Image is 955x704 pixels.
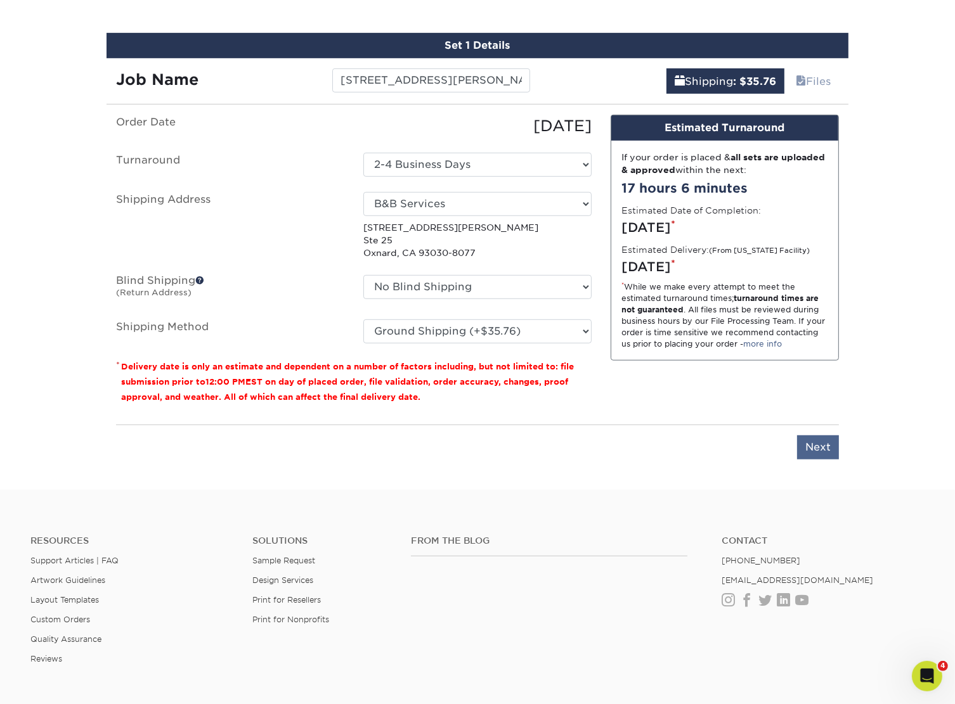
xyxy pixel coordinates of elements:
[743,339,782,349] a: more info
[733,75,776,87] b: : $35.76
[252,556,315,565] a: Sample Request
[107,33,848,58] div: Set 1 Details
[675,75,685,87] span: shipping
[621,281,828,350] div: While we make every attempt to meet the estimated turnaround times; . All files must be reviewed ...
[411,535,687,546] h4: From the Blog
[722,535,925,546] a: Contact
[709,246,810,255] small: (From [US_STATE] Facility)
[116,70,198,89] strong: Job Name
[30,595,99,605] a: Layout Templates
[938,661,948,671] span: 4
[252,575,313,585] a: Design Services
[788,68,839,94] a: Files
[121,362,574,402] small: Delivery date is only an estimate and dependent on a number of factors including, but not limited...
[363,221,592,260] p: [STREET_ADDRESS][PERSON_NAME] Ste 25 Oxnard, CA 93030-8077
[666,68,784,94] a: Shipping: $35.76
[30,535,233,546] h4: Resources
[332,68,529,93] input: Enter a job name
[621,218,828,237] div: [DATE]
[30,575,105,585] a: Artwork Guidelines
[107,115,354,138] label: Order Date
[796,75,806,87] span: files
[30,634,101,644] a: Quality Assurance
[252,615,329,624] a: Print for Nonprofits
[30,615,90,624] a: Custom Orders
[107,319,354,343] label: Shipping Method
[621,257,828,276] div: [DATE]
[107,275,354,304] label: Blind Shipping
[797,435,839,459] input: Next
[252,535,392,546] h4: Solutions
[621,243,810,256] label: Estimated Delivery:
[611,115,838,141] div: Estimated Turnaround
[912,661,942,691] iframe: Intercom live chat
[252,595,321,605] a: Print for Resellers
[722,575,873,585] a: [EMAIL_ADDRESS][DOMAIN_NAME]
[205,377,245,387] span: 12:00 PM
[621,204,761,217] label: Estimated Date of Completion:
[116,288,192,297] small: (Return Address)
[30,556,119,565] a: Support Articles | FAQ
[722,556,800,565] a: [PHONE_NUMBER]
[107,192,354,260] label: Shipping Address
[354,115,601,138] div: [DATE]
[621,179,828,198] div: 17 hours 6 minutes
[30,654,62,663] a: Reviews
[621,151,828,177] div: If your order is placed & within the next:
[107,153,354,177] label: Turnaround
